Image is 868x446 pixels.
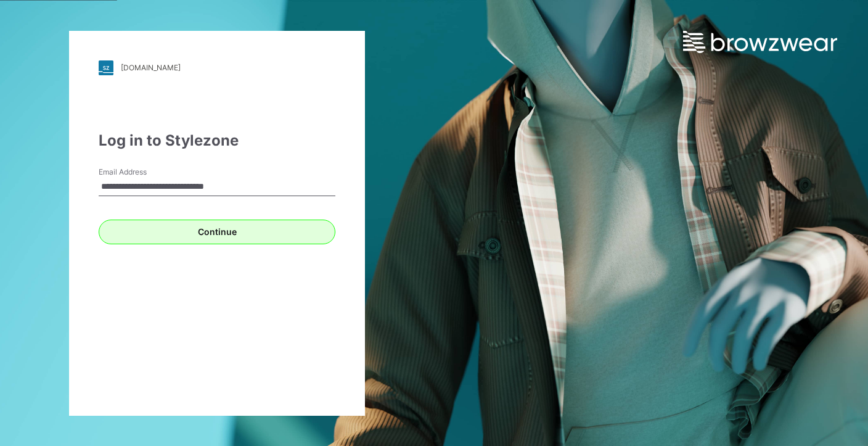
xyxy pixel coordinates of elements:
img: browzwear-logo.e42bd6dac1945053ebaf764b6aa21510.svg [683,31,837,53]
button: Continue [99,220,335,244]
div: Log in to Stylezone [99,130,335,152]
a: [DOMAIN_NAME] [99,60,335,75]
div: [DOMAIN_NAME] [121,63,181,72]
label: Email Address [99,167,185,178]
img: stylezone-logo.562084cfcfab977791bfbf7441f1a819.svg [99,60,113,75]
